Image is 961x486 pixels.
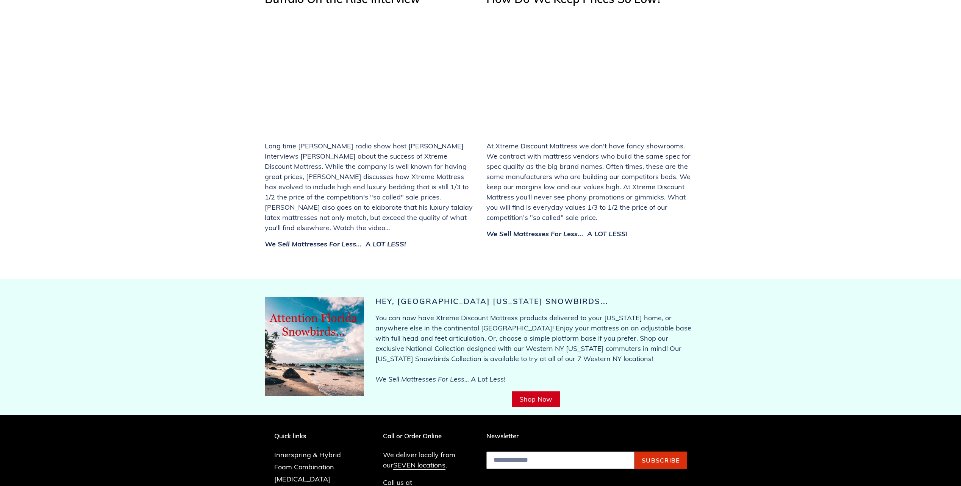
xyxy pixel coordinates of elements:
[274,463,334,471] a: Foam Combination
[486,230,697,238] h3: We Sell Mattresses For Less... A LOT LESS!
[486,432,687,440] p: Newsletter
[486,452,634,469] input: Email address
[265,13,475,131] iframe: yt-video
[383,450,475,470] p: We deliver locally from our .
[274,432,352,440] p: Quick links
[486,13,697,131] iframe: yt-video
[486,142,691,222] span: At Xtreme Discount Mattress we don't have fancy showrooms. We contract with mattress vendors who ...
[274,450,341,459] a: Innerspring & Hybrid
[375,375,505,383] i: We Sell Mattresses For Less... A Lot Less!
[393,461,445,470] a: SEVEN locations
[265,297,364,396] img: floridasnowbirdsfinal-1684765907267_263x.jpg
[375,297,697,306] h2: Hey, [GEOGRAPHIC_DATA] [US_STATE] Snowbirds...
[642,456,680,464] span: Subscribe
[265,141,475,233] p: Long time [PERSON_NAME] radio show host [PERSON_NAME] Interviews [PERSON_NAME] about the success ...
[383,432,475,440] p: Call or Order Online
[512,391,560,407] a: Shop Now
[634,452,687,469] button: Subscribe
[265,240,475,248] h3: We Sell Mattresses For Less... A LOT LESS!
[375,313,697,384] p: You can now have Xtreme Discount Mattress products delivered to your [US_STATE] home, or anywhere...
[274,475,330,483] a: [MEDICAL_DATA]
